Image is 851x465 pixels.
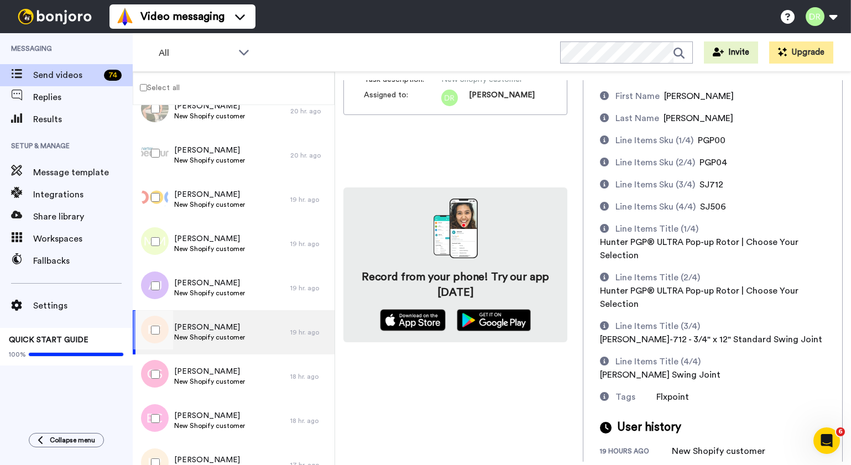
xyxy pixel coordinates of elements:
span: [PERSON_NAME] [174,233,245,244]
span: New Shopify customer [174,377,245,386]
button: Upgrade [769,41,833,64]
span: [PERSON_NAME] [174,101,245,112]
span: Assigned to: [364,90,441,106]
div: Line Items Sku (1/4) [615,134,693,147]
label: Select all [133,81,180,94]
div: Line Items Title (1/4) [615,222,698,236]
span: Send videos [33,69,100,82]
div: 19 hr. ago [290,195,329,204]
span: PGP04 [699,158,727,167]
span: SJ712 [699,180,723,189]
button: Collapse menu [29,433,104,447]
span: [PERSON_NAME] [174,145,245,156]
div: 18 hr. ago [290,416,329,425]
iframe: Intercom live chat [813,427,840,454]
span: [PERSON_NAME] [174,410,245,421]
button: Invite [704,41,758,64]
img: vm-color.svg [116,8,134,25]
span: SJ506 [700,202,726,211]
span: Hunter PGP® ULTRA Pop-up Rotor | Choose Your Selection [600,286,798,309]
div: 19 hr. ago [290,284,329,292]
span: 100% [9,350,26,359]
span: Integrations [33,188,133,201]
span: [PERSON_NAME]-712 - 3/4" x 12" Standard Swing Joint [600,335,822,344]
span: [PERSON_NAME] [174,366,245,377]
img: appstore [380,309,446,331]
span: [PERSON_NAME] [174,278,245,289]
div: 74 [104,70,122,81]
span: Share library [33,210,133,223]
span: New Shopify customer [174,333,245,342]
h4: Record from your phone! Try our app [DATE] [354,269,556,300]
span: New Shopify customer [174,200,245,209]
span: All [159,46,233,60]
span: [PERSON_NAME] [664,114,733,123]
img: playstore [457,309,531,331]
span: PGP00 [698,136,725,145]
span: [PERSON_NAME] [664,92,734,101]
span: Settings [33,299,133,312]
span: New Shopify customer [174,244,245,253]
div: Last Name [615,112,659,125]
div: 19 hours ago [600,447,672,458]
span: Flxpoint [656,393,689,401]
span: 6 [836,427,845,436]
div: Line Items Title (3/4) [615,320,700,333]
div: Line Items Title (2/4) [615,271,700,284]
div: 20 hr. ago [290,151,329,160]
span: Hunter PGP® ULTRA Pop-up Rotor | Choose Your Selection [600,238,798,260]
img: bj-logo-header-white.svg [13,9,96,24]
div: New Shopify customer [672,445,765,458]
span: [PERSON_NAME] [174,189,245,200]
span: User history [617,419,681,436]
div: First Name [615,90,660,103]
div: Tags [615,390,635,404]
span: Fallbacks [33,254,133,268]
span: Collapse menu [50,436,95,445]
span: Replies [33,91,133,104]
div: 20 hr. ago [290,107,329,116]
div: Line Items Sku (4/4) [615,200,696,213]
div: Line Items Sku (3/4) [615,178,695,191]
span: [PERSON_NAME] [469,90,535,106]
span: Video messaging [140,9,225,24]
img: download [434,198,478,258]
span: New Shopify customer [174,289,245,297]
span: New Shopify customer [174,421,245,430]
span: QUICK START GUIDE [9,336,88,344]
div: 19 hr. ago [290,239,329,248]
span: [PERSON_NAME] Swing Joint [600,370,721,379]
input: Select all [140,84,147,91]
div: Line Items Sku (2/4) [615,156,695,169]
span: Workspaces [33,232,133,245]
div: 18 hr. ago [290,372,329,381]
span: New Shopify customer [174,156,245,165]
span: New Shopify customer [174,112,245,121]
div: 19 hr. ago [290,328,329,337]
span: Results [33,113,133,126]
img: dr.png [441,90,458,106]
span: [PERSON_NAME] [174,322,245,333]
div: Line Items Title (4/4) [615,355,701,368]
span: Message template [33,166,133,179]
